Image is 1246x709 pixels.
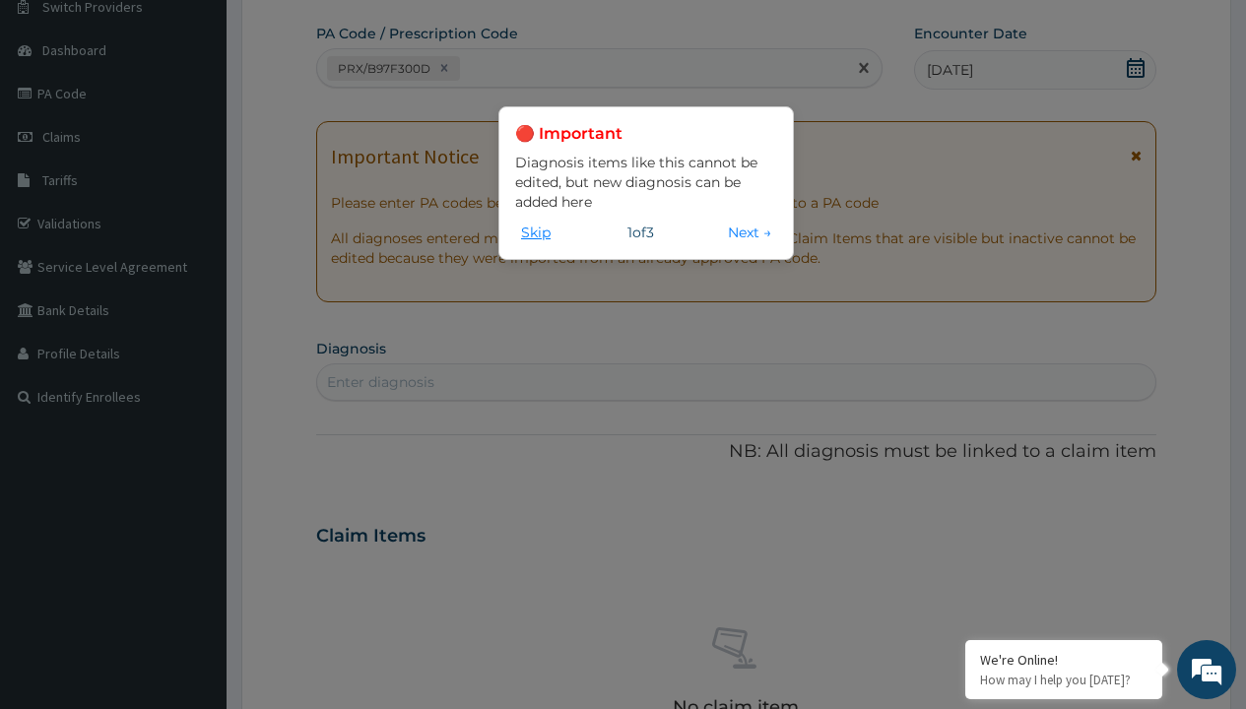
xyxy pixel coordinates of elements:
button: Next → [722,222,777,243]
textarea: Type your message and hit 'Enter' [10,487,375,556]
h3: 🔴 Important [515,123,777,145]
div: Chat with us now [102,110,331,136]
div: We're Online! [980,651,1148,669]
p: Diagnosis items like this cannot be edited, but new diagnosis can be added here [515,153,777,212]
div: Minimize live chat window [323,10,370,57]
button: Skip [515,222,557,243]
img: d_794563401_company_1708531726252_794563401 [36,98,80,148]
span: We're online! [114,223,272,421]
p: How may I help you today? [980,672,1148,688]
span: 1 of 3 [627,223,654,242]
